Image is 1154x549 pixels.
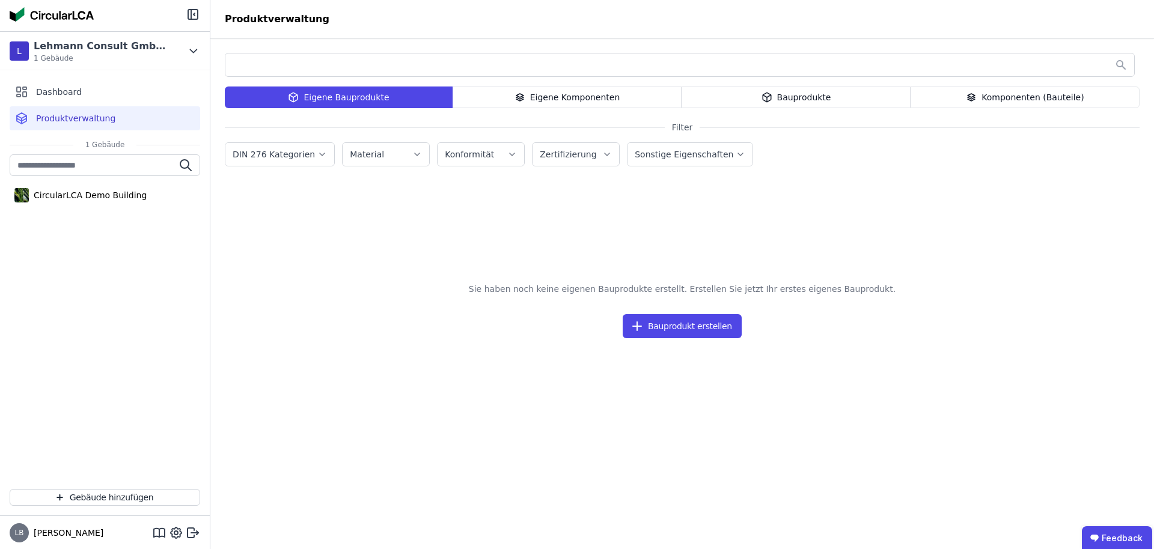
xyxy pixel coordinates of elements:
div: CircularLCA Demo Building [29,189,147,201]
div: Komponenten (Bauteile) [911,86,1140,108]
label: Zertifizierung [540,150,599,159]
div: Eigene Bauprodukte [225,86,453,108]
span: Produktverwaltung [36,112,115,124]
button: Zertifizierung [533,143,619,166]
button: Sonstige Eigenschaften [627,143,753,166]
button: Material [343,143,429,166]
span: 1 Gebäude [34,53,172,63]
div: L [10,41,29,61]
span: Sie haben noch keine eigenen Bauprodukte erstellt. Erstellen Sie jetzt Ihr erstes eigenes Bauprod... [459,273,905,305]
span: 1 Gebäude [73,140,137,150]
button: Konformität [438,143,524,166]
label: Konformität [445,150,496,159]
div: Lehmann Consult GmbH & Co. KG [34,39,172,53]
button: Bauprodukt erstellen [623,314,742,338]
button: DIN 276 Kategorien [225,143,334,166]
span: Dashboard [36,86,82,98]
label: Material [350,150,386,159]
div: Bauprodukte [682,86,911,108]
div: Eigene Komponenten [453,86,682,108]
span: Filter [665,121,700,133]
span: LB [15,529,24,536]
img: Concular [10,7,94,22]
label: DIN 276 Kategorien [233,150,317,159]
div: Produktverwaltung [210,12,344,26]
button: Gebäude hinzufügen [10,489,200,506]
img: CircularLCA Demo Building [14,186,29,205]
label: Sonstige Eigenschaften [635,150,736,159]
span: [PERSON_NAME] [29,527,103,539]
